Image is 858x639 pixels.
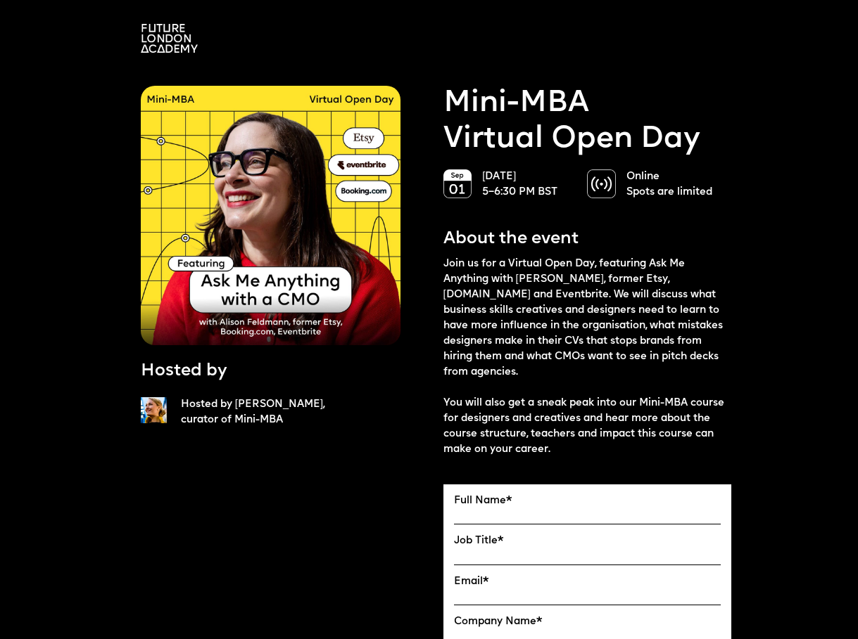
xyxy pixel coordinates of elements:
[141,359,227,383] p: Hosted by
[454,616,721,628] label: Company Name
[141,24,198,53] img: A logo saying in 3 lines: Future London Academy
[454,576,721,588] label: Email
[181,397,355,428] p: Hosted by [PERSON_NAME], curator of Mini-MBA
[443,257,732,457] p: Join us for a Virtual Open Day, featuring Ask Me Anything with [PERSON_NAME], former Etsy, [DOMAI...
[443,86,700,157] a: Mini-MBAVirtual Open Day
[454,495,721,508] label: Full Name
[626,169,717,200] p: Online Spots are limited
[454,535,721,548] label: Job Title
[443,227,579,251] p: About the event
[482,169,573,200] p: [DATE] 5–6:30 PM BST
